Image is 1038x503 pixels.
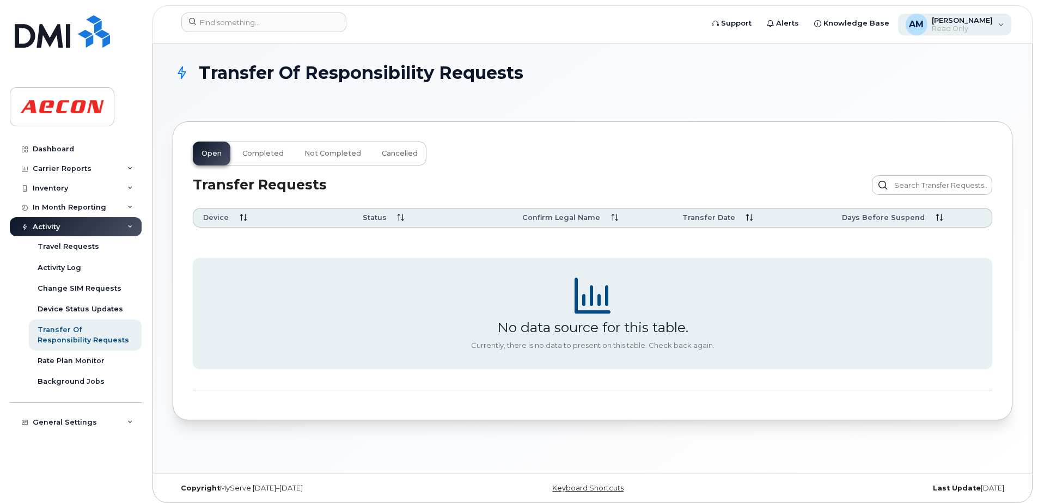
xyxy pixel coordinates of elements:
span: Transfer Date [682,213,735,223]
span: Days Before Suspend [842,213,925,223]
span: Completed [242,149,284,158]
span: Status [363,213,387,223]
div: Transfer Requests [193,175,518,195]
strong: Last Update [933,484,981,492]
span: Device [203,213,229,223]
div: MyServe [DATE]–[DATE] [173,484,453,493]
span: Transfer Of Responsibility Requests [199,63,523,82]
strong: Copyright [181,484,220,492]
span: Not Completed [304,149,361,158]
span: Cancelled [382,149,418,158]
input: Search Transfer Requests... [872,175,992,195]
div: Currently, there is no data to present on this table. Check back again. [471,341,715,350]
div: [DATE] [732,484,1012,493]
span: Confirm Legal Name [522,213,600,223]
a: Keyboard Shortcuts [552,484,624,492]
div: No data source for this table. [497,319,688,335]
